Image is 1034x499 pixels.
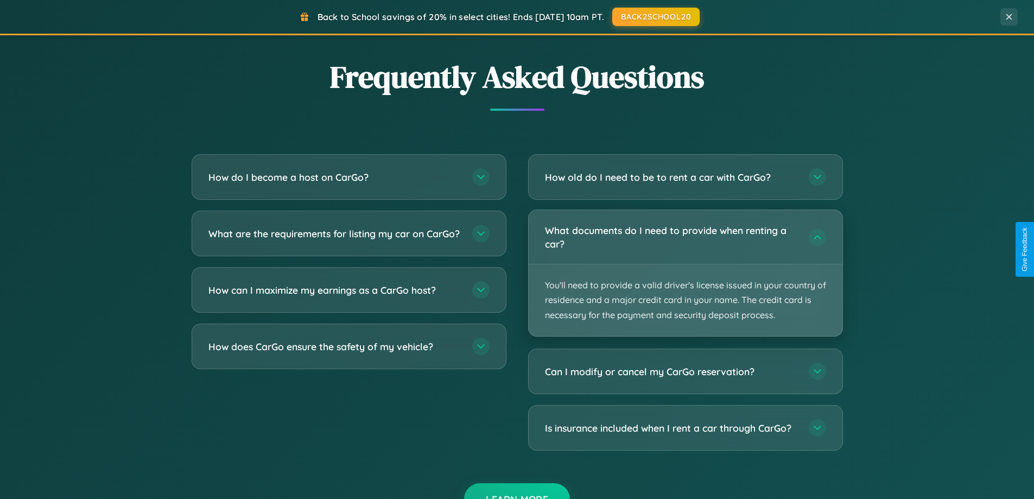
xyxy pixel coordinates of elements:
[545,170,798,184] h3: How old do I need to be to rent a car with CarGo?
[192,56,843,98] h2: Frequently Asked Questions
[1021,228,1029,271] div: Give Feedback
[545,365,798,378] h3: Can I modify or cancel my CarGo reservation?
[208,227,461,241] h3: What are the requirements for listing my car on CarGo?
[208,340,461,353] h3: How does CarGo ensure the safety of my vehicle?
[612,8,700,26] button: BACK2SCHOOL20
[545,421,798,435] h3: Is insurance included when I rent a car through CarGo?
[208,283,461,297] h3: How can I maximize my earnings as a CarGo host?
[545,224,798,250] h3: What documents do I need to provide when renting a car?
[529,264,842,336] p: You'll need to provide a valid driver's license issued in your country of residence and a major c...
[318,11,604,22] span: Back to School savings of 20% in select cities! Ends [DATE] 10am PT.
[208,170,461,184] h3: How do I become a host on CarGo?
